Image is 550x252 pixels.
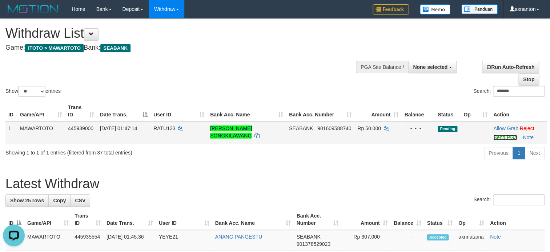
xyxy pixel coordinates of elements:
th: Bank Acc. Number: activate to sort column ascending [286,101,354,121]
span: [DATE] 01:47:14 [100,125,137,131]
a: Run Auto-Refresh [482,61,539,73]
button: None selected [408,61,457,73]
a: [PERSON_NAME] SONGKILAWANG [210,125,252,139]
td: YEYE21 [156,230,212,251]
th: Op: activate to sort column ascending [461,101,490,121]
a: Copy [48,194,71,207]
span: Pending [438,126,457,132]
a: Next [525,147,545,159]
span: · [493,125,519,131]
th: Action [490,101,547,121]
div: - - - [404,125,432,132]
th: Bank Acc. Name: activate to sort column ascending [207,101,286,121]
input: Search: [493,86,545,97]
select: Showentries [18,86,45,97]
div: PGA Site Balance / [356,61,408,73]
h4: Game: Bank: [5,44,360,51]
td: - [390,230,424,251]
th: Trans ID: activate to sort column ascending [65,101,97,121]
span: None selected [413,64,447,70]
span: Copy 901609588740 to clipboard [317,125,351,131]
a: 1 [513,147,525,159]
img: Feedback.jpg [373,4,409,15]
a: CSV [70,194,90,207]
th: User ID: activate to sort column ascending [156,209,212,230]
label: Search: [473,194,545,205]
a: Note [523,135,534,140]
th: Action [487,209,545,230]
a: Stop [518,73,539,86]
span: Rp 50.000 [357,125,381,131]
th: Game/API: activate to sort column ascending [17,101,65,121]
td: [DATE] 01:45:36 [104,230,156,251]
td: 1 [5,121,17,144]
label: Show entries [5,86,61,97]
span: SEABANK [289,125,313,131]
th: ID: activate to sort column descending [5,209,24,230]
img: panduan.png [461,4,498,14]
td: Rp 307,000 [341,230,391,251]
th: Amount: activate to sort column ascending [341,209,391,230]
th: Status [435,101,461,121]
span: ITOTO > MAWARTOTO [25,44,84,52]
a: Previous [484,147,513,159]
th: Date Trans.: activate to sort column ascending [104,209,156,230]
h1: Withdraw List [5,26,360,41]
span: RATU133 [153,125,175,131]
a: Send PGA [493,135,517,140]
span: 445939000 [68,125,93,131]
th: Bank Acc. Number: activate to sort column ascending [293,209,341,230]
input: Search: [493,194,545,205]
span: Copy [53,198,66,203]
span: Show 25 rows [10,198,44,203]
th: Balance: activate to sort column ascending [390,209,424,230]
th: ID [5,101,17,121]
th: Op: activate to sort column ascending [455,209,487,230]
th: Status: activate to sort column ascending [424,209,455,230]
img: Button%20Memo.svg [420,4,450,15]
th: Trans ID: activate to sort column ascending [72,209,104,230]
td: MAWARTOTO [17,121,65,144]
td: axnnatama [455,230,487,251]
span: CSV [75,198,85,203]
th: User ID: activate to sort column ascending [150,101,207,121]
th: Game/API: activate to sort column ascending [24,209,72,230]
span: SEABANK [100,44,131,52]
a: Reject [519,125,534,131]
td: MAWARTOTO [24,230,72,251]
span: SEABANK [296,234,320,240]
th: Bank Acc. Name: activate to sort column ascending [212,209,294,230]
span: Copy 901378529023 to clipboard [296,241,330,247]
button: Open LiveChat chat widget [3,3,25,25]
th: Balance [401,101,435,121]
td: 445935554 [72,230,104,251]
h1: Latest Withdraw [5,177,545,191]
label: Search: [473,86,545,97]
div: Showing 1 to 1 of 1 entries (filtered from 37 total entries) [5,146,224,156]
img: MOTION_logo.png [5,4,61,15]
th: Date Trans.: activate to sort column descending [97,101,150,121]
th: Amount: activate to sort column ascending [354,101,401,121]
span: Accepted [427,234,449,240]
a: Note [490,234,501,240]
a: ANANG PANGESTU [215,234,262,240]
a: Show 25 rows [5,194,49,207]
a: Allow Grab [493,125,518,131]
td: · [490,121,547,144]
